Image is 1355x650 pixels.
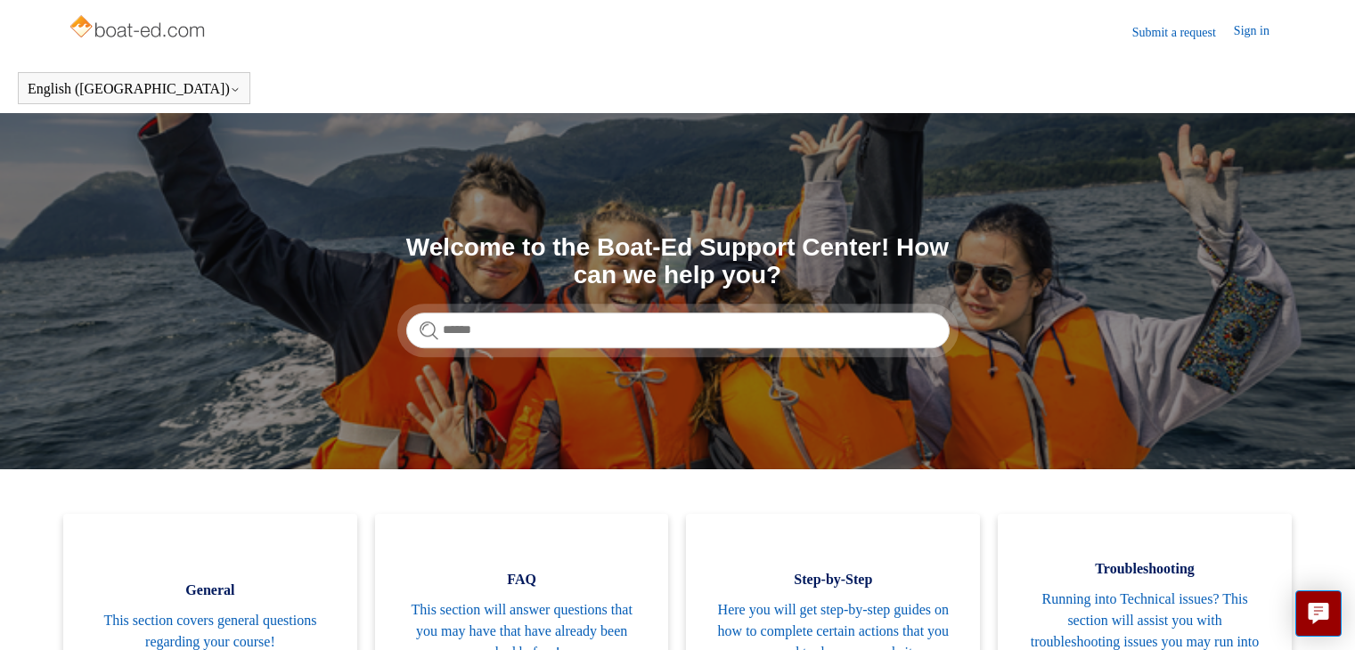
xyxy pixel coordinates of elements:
input: Search [406,313,950,348]
a: Submit a request [1132,23,1234,42]
span: Step-by-Step [713,569,953,590]
button: English ([GEOGRAPHIC_DATA]) [28,81,241,97]
a: Sign in [1234,21,1287,43]
button: Live chat [1295,590,1342,637]
span: General [90,580,331,601]
img: Boat-Ed Help Center home page [68,11,209,46]
h1: Welcome to the Boat-Ed Support Center! How can we help you? [406,234,950,289]
span: FAQ [402,569,642,590]
span: Troubleshooting [1024,558,1265,580]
